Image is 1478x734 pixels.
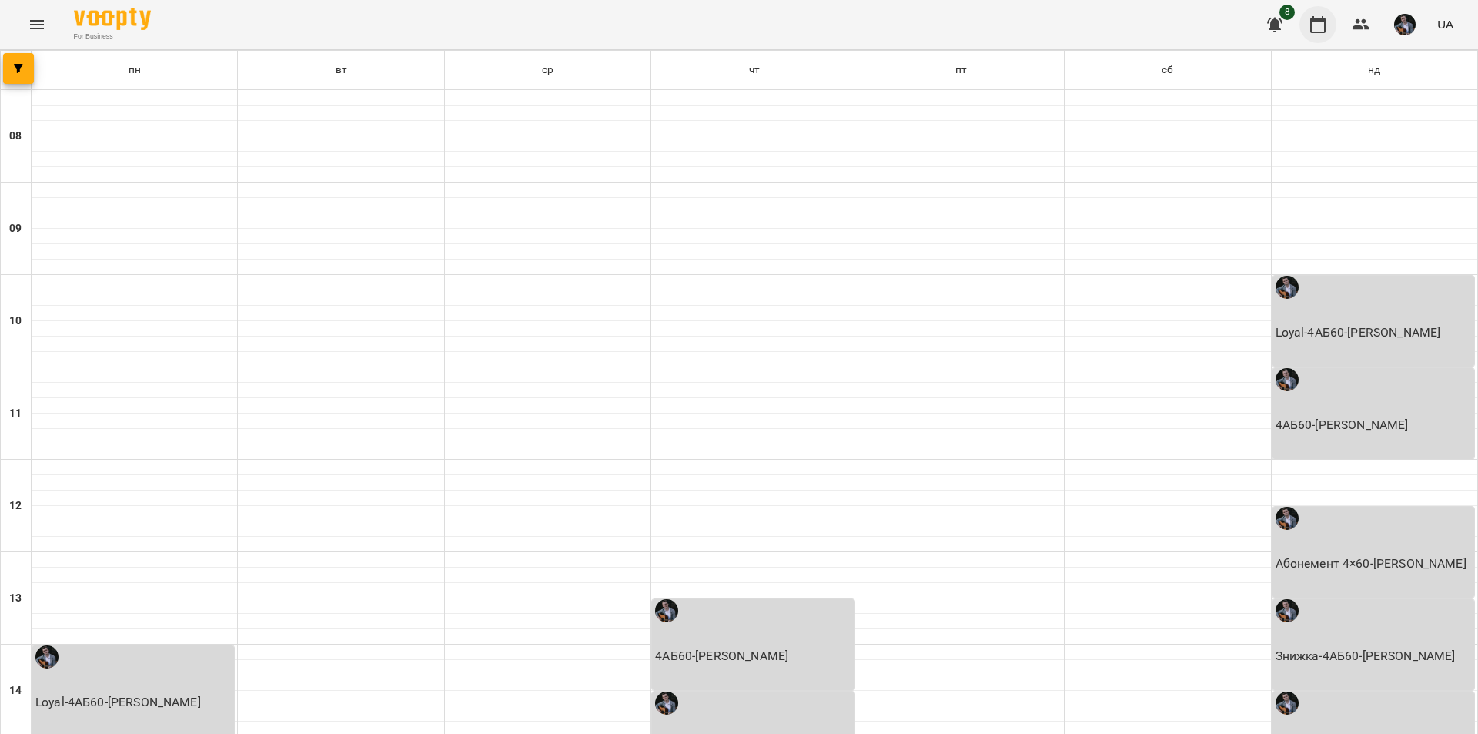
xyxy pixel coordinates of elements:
[1276,368,1299,391] img: Олексій КОЧЕТОВ
[1276,692,1299,715] img: Олексій КОЧЕТОВ
[9,682,22,699] h6: 14
[35,693,234,712] p: Loyal-4АБ60 - [PERSON_NAME]
[1276,599,1299,622] img: Олексій КОЧЕТОВ
[129,62,141,79] h6: пн
[1368,62,1380,79] h6: нд
[18,6,55,43] button: Menu
[655,599,678,622] img: Олексій КОЧЕТОВ
[1276,416,1474,434] p: 4АБ60 - [PERSON_NAME]
[1394,14,1416,35] img: d409717b2cc07cfe90b90e756120502c.jpg
[1276,323,1474,342] p: Loyal-4АБ60 - [PERSON_NAME]
[1437,16,1453,32] span: UA
[336,62,347,79] h6: вт
[1276,555,1474,573] p: Абонемент 4×60 - [PERSON_NAME]
[9,220,22,237] h6: 09
[1276,507,1299,530] img: Олексій КОЧЕТОВ
[9,590,22,607] h6: 13
[542,62,553,79] h6: ср
[1162,62,1173,79] h6: сб
[9,405,22,422] h6: 11
[1431,10,1460,39] button: UA
[74,32,151,42] span: For Business
[655,647,854,665] p: 4АБ60 - [PERSON_NAME]
[1276,276,1299,299] img: Олексій КОЧЕТОВ
[9,313,22,330] h6: 10
[1279,5,1295,20] span: 8
[955,62,967,79] h6: пт
[9,128,22,145] h6: 08
[74,8,151,30] img: Voopty Logo
[655,692,678,715] img: Олексій КОЧЕТОВ
[1276,647,1474,665] p: Знижка-4АБ60 - [PERSON_NAME]
[35,645,59,669] img: Олексій КОЧЕТОВ
[9,498,22,514] h6: 12
[749,62,760,79] h6: чт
